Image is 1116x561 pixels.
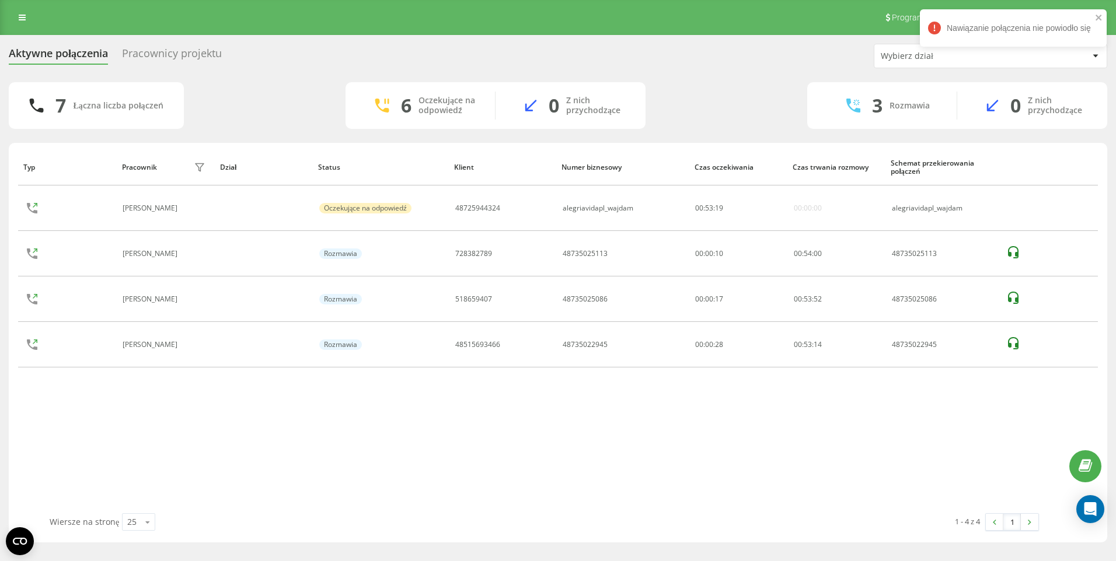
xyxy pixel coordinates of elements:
[123,204,180,212] div: [PERSON_NAME]
[418,96,477,115] div: Oczekujące na odpowiedź
[455,250,492,258] div: 728382789
[955,516,980,527] div: 1 - 4 z 4
[1095,13,1103,24] button: close
[9,47,108,65] div: Aktywne połączenia
[562,163,683,171] div: Numer biznesowy
[563,204,633,212] div: alegriavidapl_wajdam
[814,248,822,258] span: 00
[881,51,1020,61] div: Wybierz dział
[695,203,703,213] span: 00
[715,203,723,213] span: 19
[122,47,222,65] div: Pracownicy projektu
[1028,96,1090,115] div: Z nich przychodzące
[455,295,492,303] div: 518659407
[23,163,110,171] div: Typ
[794,248,802,258] span: 00
[892,204,993,212] div: alegriavidapl_wajdam
[319,203,411,213] div: Oczekujące na odpowiedź
[319,294,362,304] div: Rozmawia
[920,9,1107,47] div: Nawiązanie połączenia nie powiodło się
[892,13,954,22] span: Program poleceń
[695,204,723,212] div: : :
[1076,495,1104,523] div: Open Intercom Messenger
[814,339,822,349] span: 14
[563,341,608,349] div: 48735022945
[794,341,822,349] div: : :
[892,341,993,349] div: 48735022945
[549,94,559,117] div: 0
[695,295,780,303] div: 00:00:17
[891,159,994,176] div: Schemat przekierowania połączeń
[318,163,443,171] div: Status
[319,339,362,350] div: Rozmawia
[55,94,66,117] div: 7
[401,94,411,117] div: 6
[563,295,608,303] div: 48735025086
[123,295,180,303] div: [PERSON_NAME]
[804,339,812,349] span: 53
[127,516,137,528] div: 25
[50,516,119,527] span: Wiersze na stronę
[892,250,993,258] div: 48735025113
[73,101,163,111] div: Łączna liczba połączeń
[455,341,500,349] div: 48515693466
[6,527,34,555] button: Open CMP widget
[563,250,608,258] div: 48735025113
[794,250,822,258] div: : :
[695,163,782,171] div: Czas oczekiwania
[1010,94,1021,117] div: 0
[794,339,802,349] span: 00
[220,163,307,171] div: Dział
[1003,514,1021,530] a: 1
[566,96,628,115] div: Z nich przychodzące
[705,203,713,213] span: 53
[793,163,880,171] div: Czas trwania rozmowy
[814,294,822,304] span: 52
[695,250,780,258] div: 00:00:10
[804,248,812,258] span: 54
[123,341,180,349] div: [PERSON_NAME]
[122,163,157,171] div: Pracownik
[804,294,812,304] span: 53
[794,294,802,304] span: 00
[454,163,550,171] div: Klient
[794,204,822,212] div: 00:00:00
[123,250,180,258] div: [PERSON_NAME]
[695,341,780,349] div: 00:00:28
[319,248,362,259] div: Rozmawia
[455,204,500,212] div: 48725944324
[892,295,993,303] div: 48735025086
[794,295,822,303] div: : :
[872,94,883,117] div: 3
[890,101,930,111] div: Rozmawia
